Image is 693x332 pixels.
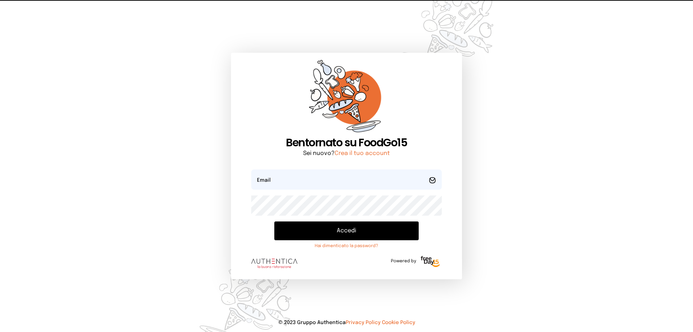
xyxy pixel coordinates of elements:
a: Privacy Policy [346,320,380,325]
button: Accedi [274,221,419,240]
a: Crea il tuo account [335,150,390,156]
img: logo-freeday.3e08031.png [419,255,442,269]
img: sticker-orange.65babaf.png [309,60,384,136]
p: Sei nuovo? [251,149,442,158]
span: Powered by [391,258,416,264]
a: Hai dimenticato la password? [274,243,419,249]
img: logo.8f33a47.png [251,259,297,268]
p: © 2023 Gruppo Authentica [12,319,681,326]
h1: Bentornato su FoodGo15 [251,136,442,149]
a: Cookie Policy [382,320,415,325]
